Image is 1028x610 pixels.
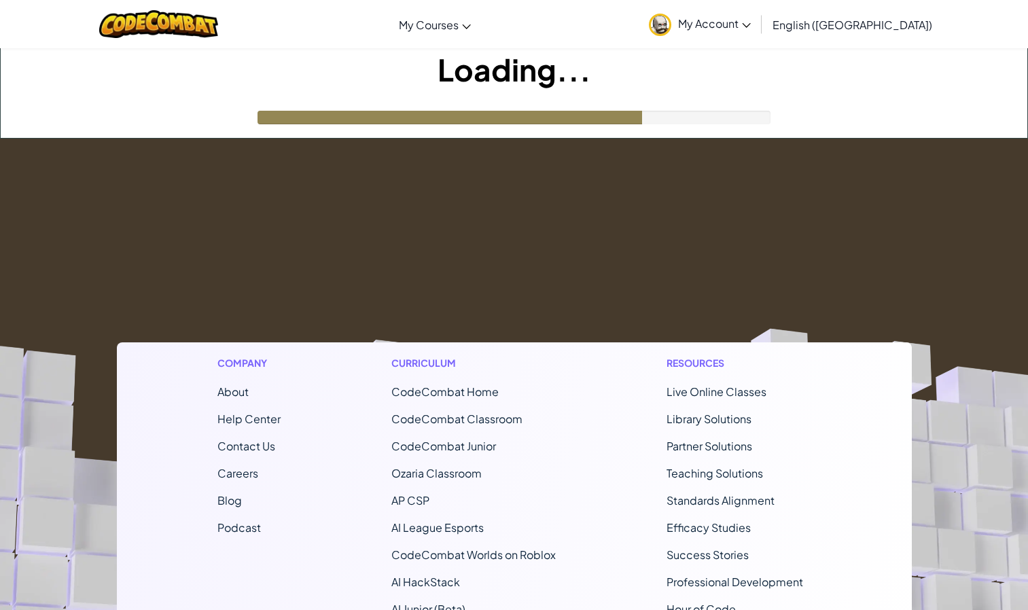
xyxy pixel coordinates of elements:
a: Blog [217,493,242,507]
a: Help Center [217,412,281,426]
a: Podcast [217,520,261,535]
a: AP CSP [391,493,429,507]
a: Careers [217,466,258,480]
a: Teaching Solutions [667,466,763,480]
img: avatar [649,14,671,36]
a: CodeCombat Worlds on Roblox [391,548,556,562]
a: My Courses [392,6,478,43]
a: Partner Solutions [667,439,752,453]
a: Professional Development [667,575,803,589]
a: Library Solutions [667,412,751,426]
a: Ozaria Classroom [391,466,482,480]
h1: Company [217,356,281,370]
a: Efficacy Studies [667,520,751,535]
a: AI League Esports [391,520,484,535]
a: English ([GEOGRAPHIC_DATA]) [766,6,939,43]
img: CodeCombat logo [99,10,218,38]
h1: Loading... [1,48,1027,90]
a: Standards Alignment [667,493,775,507]
span: Contact Us [217,439,275,453]
a: Success Stories [667,548,749,562]
h1: Resources [667,356,811,370]
span: My Account [678,16,751,31]
a: Live Online Classes [667,384,766,399]
span: English ([GEOGRAPHIC_DATA]) [773,18,932,32]
span: CodeCombat Home [391,384,499,399]
a: AI HackStack [391,575,460,589]
h1: Curriculum [391,356,556,370]
a: CodeCombat Classroom [391,412,522,426]
span: My Courses [399,18,459,32]
a: CodeCombat Junior [391,439,496,453]
a: About [217,384,249,399]
a: My Account [642,3,758,46]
